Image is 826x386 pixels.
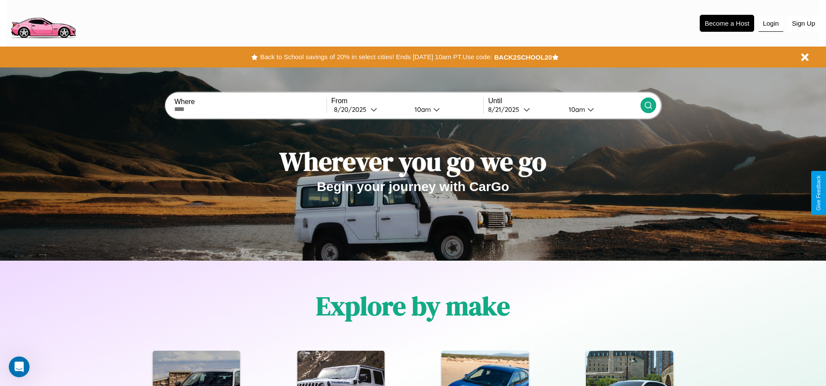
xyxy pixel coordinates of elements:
div: 8 / 21 / 2025 [488,105,523,114]
label: Until [488,97,640,105]
div: Give Feedback [816,175,822,211]
img: logo [7,4,80,40]
div: 10am [564,105,587,114]
button: 8/20/2025 [331,105,408,114]
button: 10am [562,105,641,114]
button: Sign Up [788,15,819,31]
button: Become a Host [700,15,754,32]
iframe: Intercom live chat [9,356,30,377]
div: 8 / 20 / 2025 [334,105,371,114]
button: Login [759,15,783,32]
button: 10am [408,105,484,114]
div: 10am [410,105,433,114]
button: Back to School savings of 20% in select cities! Ends [DATE] 10am PT.Use code: [258,51,494,63]
b: BACK2SCHOOL20 [494,54,552,61]
label: Where [174,98,326,106]
label: From [331,97,483,105]
h1: Explore by make [316,288,510,324]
